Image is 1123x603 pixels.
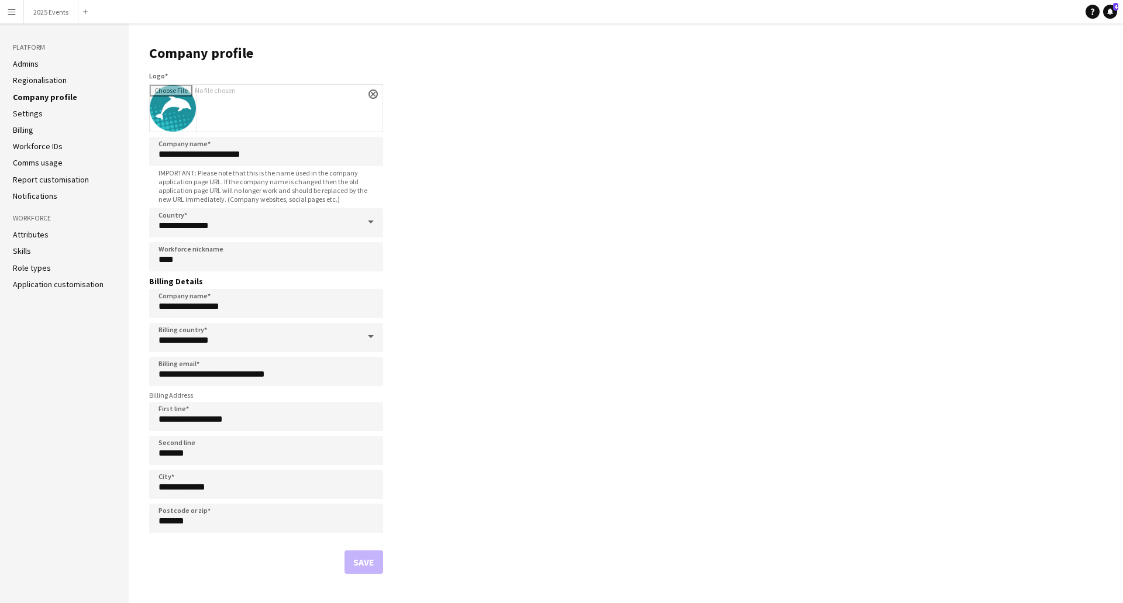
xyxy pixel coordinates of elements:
a: Report customisation [13,174,89,185]
a: Application customisation [13,279,104,290]
h3: Billing Address [149,391,383,399]
a: Role types [13,263,51,273]
a: Regionalisation [13,75,67,85]
a: Attributes [13,229,49,240]
a: Company profile [13,92,77,102]
h3: Workforce [13,213,116,223]
a: Workforce IDs [13,141,63,151]
button: 2025 Events [24,1,78,23]
a: Skills [13,246,31,256]
h1: Company profile [149,44,383,62]
h3: Platform [13,42,116,53]
a: Notifications [13,191,57,201]
span: 4 [1113,3,1118,11]
a: 4 [1103,5,1117,19]
a: Admins [13,58,39,69]
h3: Billing Details [149,276,383,287]
a: Comms usage [13,157,63,168]
a: Settings [13,108,43,119]
a: Billing [13,125,33,135]
span: IMPORTANT: Please note that this is the name used in the company application page URL. If the com... [149,168,383,204]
